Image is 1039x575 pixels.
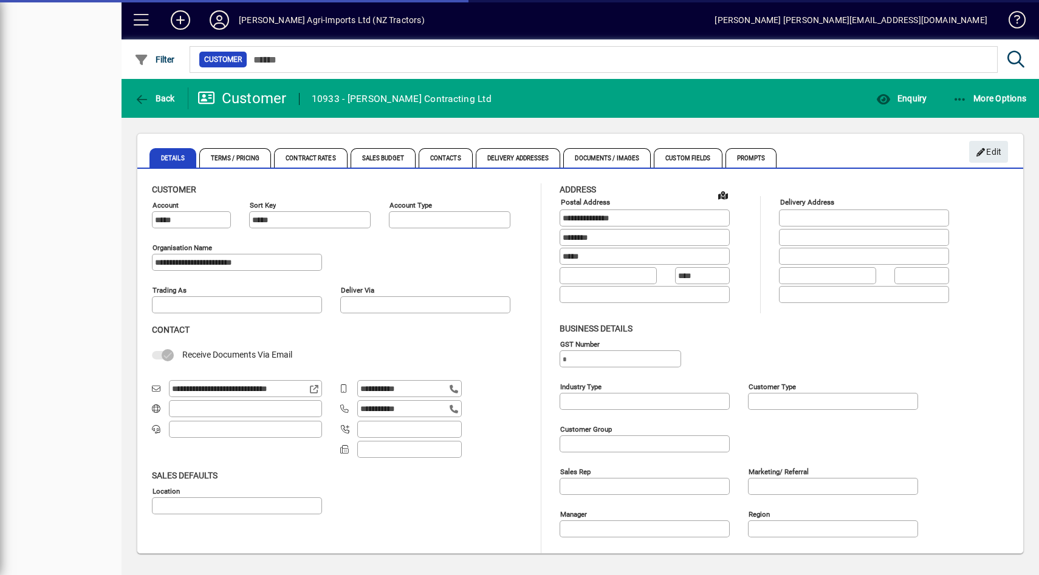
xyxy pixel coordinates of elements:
[152,471,218,480] span: Sales defaults
[153,201,179,209] mat-label: Account
[250,201,276,209] mat-label: Sort key
[134,94,175,103] span: Back
[969,141,1008,163] button: Edit
[274,148,347,168] span: Contract Rates
[654,148,722,168] span: Custom Fields
[713,185,733,205] a: View on map
[725,148,777,168] span: Prompts
[953,94,1027,103] span: More Options
[715,10,987,30] div: [PERSON_NAME] [PERSON_NAME][EMAIL_ADDRESS][DOMAIN_NAME]
[560,382,602,390] mat-label: Industry type
[560,185,596,194] span: Address
[197,89,287,108] div: Customer
[1000,2,1024,42] a: Knowledge Base
[341,286,374,294] mat-label: Deliver via
[560,324,633,333] span: Business details
[131,49,178,70] button: Filter
[161,9,200,31] button: Add
[873,87,930,109] button: Enquiry
[351,148,416,168] span: Sales Budget
[152,185,196,194] span: Customer
[563,148,651,168] span: Documents / Images
[122,87,188,109] app-page-header-button: Back
[419,148,473,168] span: Contacts
[749,382,796,390] mat-label: Customer type
[239,10,425,30] div: [PERSON_NAME] Agri-Imports Ltd (NZ Tractors)
[200,9,239,31] button: Profile
[560,552,579,560] mat-label: Notes
[153,243,212,252] mat-label: Organisation name
[182,350,292,359] span: Receive Documents Via Email
[149,148,196,168] span: Details
[204,53,242,66] span: Customer
[134,55,175,64] span: Filter
[560,467,591,475] mat-label: Sales rep
[749,467,809,475] mat-label: Marketing/ Referral
[152,325,190,335] span: Contact
[153,486,180,495] mat-label: Location
[976,142,1002,162] span: Edit
[560,424,612,433] mat-label: Customer group
[312,89,492,109] div: 10933 - [PERSON_NAME] Contracting Ltd
[560,339,600,348] mat-label: GST Number
[389,201,432,209] mat-label: Account Type
[199,148,272,168] span: Terms / Pricing
[876,94,927,103] span: Enquiry
[476,148,561,168] span: Delivery Addresses
[131,87,178,109] button: Back
[749,509,770,518] mat-label: Region
[950,87,1030,109] button: More Options
[560,509,587,518] mat-label: Manager
[153,286,187,294] mat-label: Trading as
